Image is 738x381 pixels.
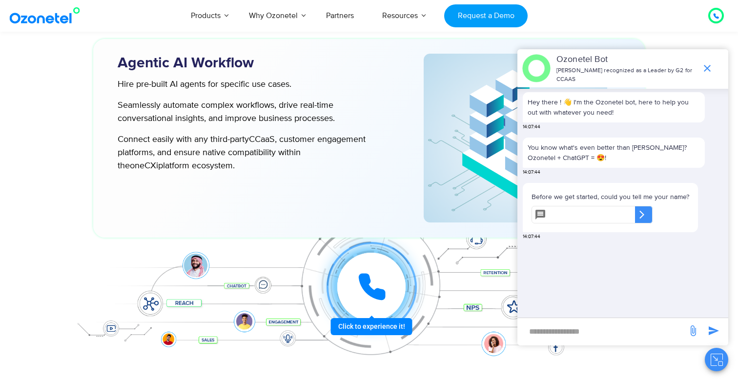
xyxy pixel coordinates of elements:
[697,59,717,78] span: end chat or minimize
[523,123,540,131] span: 14:07:44
[528,142,700,163] p: You know what's even better than [PERSON_NAME]? Ozonetel + ChatGPT = 😍!
[704,321,723,341] span: send message
[556,66,697,84] p: [PERSON_NAME] recognized as a Leader by G2 for CCAAS
[523,233,540,241] span: 14:07:44
[523,169,540,176] span: 14:07:44
[118,99,371,125] p: Seamlessly automate complex workflows, drive real-time conversational insights, and improve busin...
[118,78,371,91] p: Hire pre-built AI agents for specific use cases.
[522,323,682,341] div: new-msg-input
[556,53,697,66] p: Ozonetel Bot
[64,87,674,134] div: Customer Experiences
[528,97,700,118] p: Hey there ! 👋 I'm the Ozonetel bot, here to help you out with whatever you need!
[683,321,703,341] span: send message
[705,348,728,371] button: Close chat
[444,4,528,27] a: Request a Demo
[130,160,158,171] span: oneCXi
[532,192,689,202] p: Before we get started, could you tell me your name?
[522,54,551,82] img: header
[118,134,249,145] span: Connect easily with any third-party
[118,54,391,73] h3: Agentic AI Workflow
[64,62,674,93] div: Orchestrate Intelligent
[118,134,366,171] span: , customer engagement platforms, and ensure native compatibility within the
[158,160,235,171] span: platform ecosystem.
[64,135,674,145] div: Turn every conversation into a growth engine for your enterprise.
[249,134,275,145] span: CCaaS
